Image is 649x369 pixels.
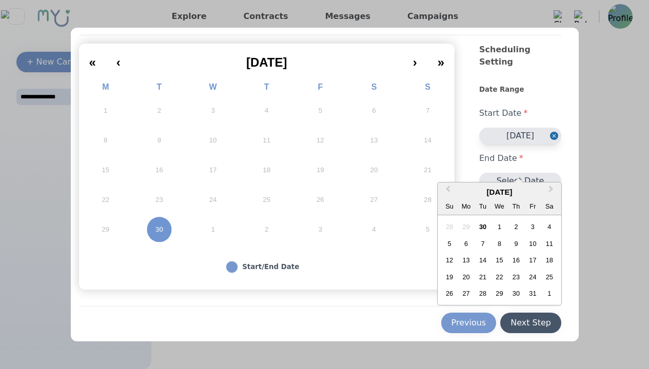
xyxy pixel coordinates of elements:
[442,270,456,284] div: Choose Sunday, October 19th, 2025
[476,270,489,284] div: Choose Tuesday, October 21st, 2025
[401,215,455,244] button: October 5, 2025
[79,215,133,244] button: September 29, 2025
[426,225,429,234] abbr: October 5, 2025
[209,195,217,204] abbr: September 24, 2025
[493,286,506,300] div: Choose Wednesday, October 29th, 2025
[264,83,269,91] abbr: Thursday
[526,286,540,300] div: Choose Friday, October 31st, 2025
[102,195,109,204] abbr: September 22, 2025
[209,136,217,145] abbr: September 10, 2025
[347,185,401,215] button: September 27, 2025
[370,195,378,204] abbr: September 27, 2025
[102,166,109,175] abbr: September 15, 2025
[186,96,240,126] button: September 3, 2025
[459,286,473,300] div: Choose Monday, October 27th, 2025
[104,106,107,115] abbr: September 1, 2025
[500,313,561,333] button: Next Step
[424,136,431,145] abbr: September 14, 2025
[442,237,456,251] div: Choose Sunday, October 5th, 2025
[293,96,347,126] button: September 5, 2025
[479,173,561,189] button: Select Date
[372,225,376,234] abbr: October 4, 2025
[240,96,293,126] button: September 4, 2025
[263,195,270,204] abbr: September 25, 2025
[476,220,489,234] div: Choose Tuesday, September 30th, 2025
[526,237,540,251] div: Choose Friday, October 10th, 2025
[158,136,161,145] abbr: September 9, 2025
[509,270,523,284] div: Choose Thursday, October 23rd, 2025
[211,106,214,115] abbr: September 3, 2025
[509,286,523,300] div: Choose Thursday, October 30th, 2025
[550,128,561,144] button: Close
[479,144,561,173] div: End Date
[240,155,293,185] button: September 18, 2025
[479,99,561,128] div: Start Date
[441,219,558,302] div: month 2025-10
[439,183,455,200] button: Previous Month
[401,96,455,126] button: September 7, 2025
[479,128,561,144] button: [DATE]
[526,220,540,234] div: Choose Friday, October 3rd, 2025
[240,215,293,244] button: October 2, 2025
[526,253,540,267] div: Choose Friday, October 17th, 2025
[542,220,556,234] div: Choose Saturday, October 4th, 2025
[318,83,323,91] abbr: Friday
[442,220,456,234] div: Not available Sunday, September 28th, 2025
[493,199,506,213] div: We
[372,106,376,115] abbr: September 6, 2025
[509,253,523,267] div: Choose Thursday, October 16th, 2025
[319,225,322,234] abbr: October 3, 2025
[293,155,347,185] button: September 19, 2025
[211,225,214,234] abbr: October 1, 2025
[240,126,293,155] button: September 11, 2025
[544,183,560,200] button: Next Month
[479,44,561,85] div: Scheduling Setting
[157,83,162,91] abbr: Tuesday
[510,317,551,329] div: Next Step
[293,185,347,215] button: September 26, 2025
[79,96,133,126] button: September 1, 2025
[526,199,540,213] div: Fr
[438,187,561,198] div: [DATE]
[102,225,109,234] abbr: September 29, 2025
[263,166,270,175] abbr: September 18, 2025
[186,126,240,155] button: September 10, 2025
[493,220,506,234] div: Choose Wednesday, October 1st, 2025
[79,155,133,185] button: September 15, 2025
[459,237,473,251] div: Choose Monday, October 6th, 2025
[493,237,506,251] div: Choose Wednesday, October 8th, 2025
[401,185,455,215] button: September 28, 2025
[317,166,324,175] abbr: September 19, 2025
[442,286,456,300] div: Choose Sunday, October 26th, 2025
[242,262,299,272] div: Start/End Date
[347,126,401,155] button: September 13, 2025
[493,253,506,267] div: Choose Wednesday, October 15th, 2025
[370,136,378,145] abbr: September 13, 2025
[155,166,163,175] abbr: September 16, 2025
[542,286,556,300] div: Choose Saturday, November 1st, 2025
[479,85,561,99] div: Date Range
[526,270,540,284] div: Choose Friday, October 24th, 2025
[240,185,293,215] button: September 25, 2025
[401,155,455,185] button: September 21, 2025
[476,253,489,267] div: Choose Tuesday, October 14th, 2025
[459,220,473,234] div: Not available Monday, September 29th, 2025
[347,215,401,244] button: October 4, 2025
[347,155,401,185] button: September 20, 2025
[317,195,324,204] abbr: September 26, 2025
[186,155,240,185] button: September 17, 2025
[293,215,347,244] button: October 3, 2025
[132,126,186,155] button: September 9, 2025
[131,48,403,70] button: [DATE]
[459,253,473,267] div: Choose Monday, October 13th, 2025
[425,83,430,91] abbr: Sunday
[132,155,186,185] button: September 16, 2025
[401,126,455,155] button: September 14, 2025
[209,166,217,175] abbr: September 17, 2025
[79,185,133,215] button: September 22, 2025
[104,136,107,145] abbr: September 8, 2025
[370,166,378,175] abbr: September 20, 2025
[106,48,131,70] button: ‹
[424,166,431,175] abbr: September 21, 2025
[424,195,431,204] abbr: September 28, 2025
